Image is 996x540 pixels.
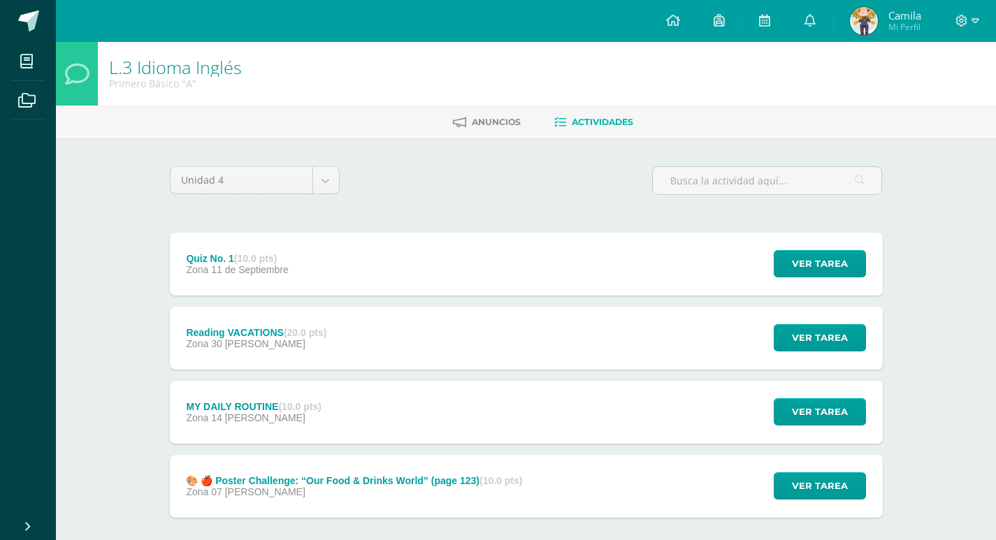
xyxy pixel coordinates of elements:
span: Mi Perfil [888,21,921,33]
h1: L.3 Idioma Inglés [109,57,242,77]
strong: (20.0 pts) [284,327,326,338]
button: Ver tarea [774,324,866,351]
img: 616c03aa6a5b2cbbfb955a68e3f8a760.png [850,7,878,35]
a: Unidad 4 [171,167,339,194]
input: Busca la actividad aquí... [653,167,881,194]
button: Ver tarea [774,472,866,499]
div: Reading VACATIONS [186,327,326,338]
a: Anuncios [453,111,521,133]
strong: (10.0 pts) [234,253,277,264]
span: Ver tarea [792,473,848,499]
a: Actividades [554,111,633,133]
span: Zona [186,412,208,423]
div: 🎨 🍎 Poster Challenge: “Our Food & Drinks World” (page 123) [186,475,522,486]
strong: (10.0 pts) [479,475,522,486]
span: Ver tarea [792,399,848,425]
div: MY DAILY ROUTINE [186,401,321,412]
span: Camila [888,8,921,22]
span: 07 [PERSON_NAME] [211,486,305,497]
span: Zona [186,338,208,349]
button: Ver tarea [774,398,866,425]
span: Actividades [572,117,633,127]
div: Quiz No. 1 [186,253,288,264]
button: Ver tarea [774,250,866,277]
span: Ver tarea [792,325,848,351]
span: 30 [PERSON_NAME] [211,338,305,349]
a: L.3 Idioma Inglés [109,55,242,79]
strong: (10.0 pts) [278,401,321,412]
span: 14 [PERSON_NAME] [211,412,305,423]
span: Anuncios [472,117,521,127]
span: Zona [186,486,208,497]
div: Primero Básico 'A' [109,77,242,90]
span: Ver tarea [792,251,848,277]
span: Unidad 4 [181,167,302,194]
span: Zona [186,264,208,275]
span: 11 de Septiembre [211,264,289,275]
